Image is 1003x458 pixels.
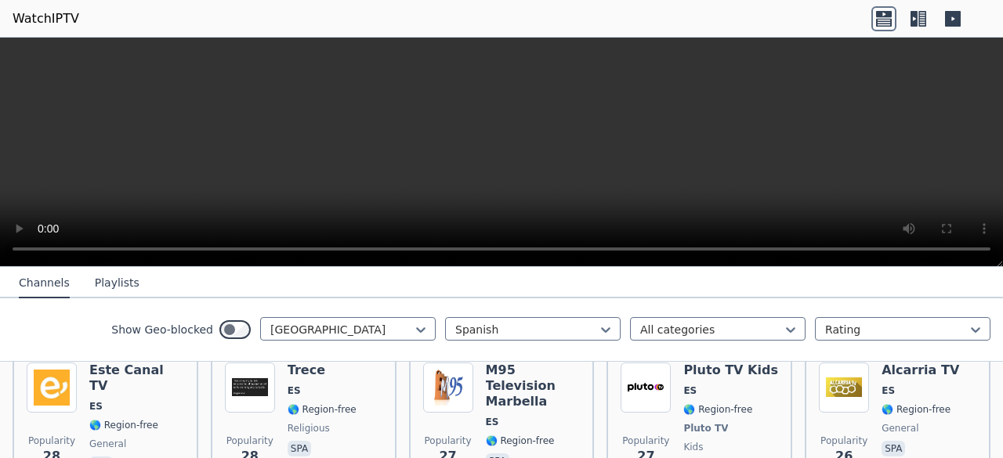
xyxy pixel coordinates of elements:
[111,322,213,337] label: Show Geo-blocked
[425,435,472,447] span: Popularity
[89,362,184,394] h6: Este Canal TV
[19,269,70,298] button: Channels
[486,416,499,428] span: ES
[819,362,869,413] img: Alcarria TV
[89,400,103,413] span: ES
[882,362,959,378] h6: Alcarria TV
[226,435,273,447] span: Popularity
[683,403,752,416] span: 🌎 Region-free
[423,362,473,413] img: M95 Television Marbella
[89,438,126,450] span: general
[882,384,895,397] span: ES
[622,435,669,447] span: Popularity
[95,269,139,298] button: Playlists
[288,362,357,378] h6: Trece
[288,441,311,456] p: spa
[27,362,77,413] img: Este Canal TV
[288,422,330,435] span: religious
[89,419,158,431] span: 🌎 Region-free
[486,435,555,447] span: 🌎 Region-free
[882,403,950,416] span: 🌎 Region-free
[288,403,357,416] span: 🌎 Region-free
[820,435,867,447] span: Popularity
[486,362,581,409] h6: M95 Television Marbella
[621,362,671,413] img: Pluto TV Kids
[683,422,728,435] span: Pluto TV
[683,362,778,378] h6: Pluto TV Kids
[28,435,75,447] span: Popularity
[882,422,918,435] span: general
[882,441,905,456] p: spa
[683,384,697,397] span: ES
[288,384,301,397] span: ES
[683,441,703,453] span: kids
[225,362,275,413] img: Trece
[13,9,79,28] a: WatchIPTV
